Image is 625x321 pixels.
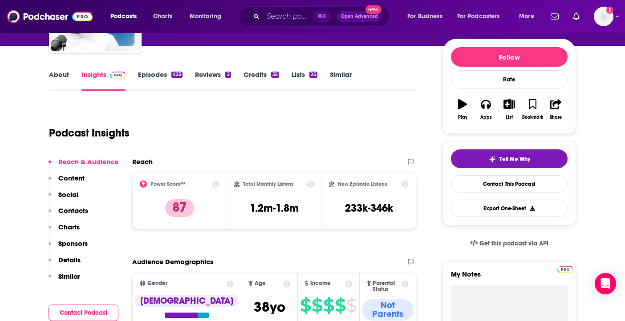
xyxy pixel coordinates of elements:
[225,72,231,78] div: 2
[49,272,80,289] button: Similar
[401,9,454,24] button: open menu
[338,181,387,187] h2: New Episode Listens
[255,281,266,286] span: Age
[58,223,80,231] p: Charts
[254,298,285,316] span: 38 yo
[557,266,573,273] img: Podchaser Pro
[263,9,313,24] input: Search podcasts, credits, & more...
[557,265,573,273] a: Pro website
[58,190,78,199] p: Social
[190,10,221,23] span: Monitoring
[506,115,513,120] div: List
[49,190,78,207] button: Social
[49,256,81,272] button: Details
[110,10,137,23] span: Podcasts
[463,233,556,254] a: Get this podcast via API
[183,9,233,24] button: open menu
[49,223,80,239] button: Charts
[451,93,474,125] button: Play
[247,6,398,27] div: Search podcasts, credits, & more...
[451,70,568,88] div: Rate
[58,239,88,248] p: Sponsors
[330,70,352,91] a: Similar
[58,256,81,264] p: Details
[49,206,88,223] button: Contacts
[312,298,322,313] span: $
[132,157,153,166] h2: Reach
[451,270,568,285] label: My Notes
[451,47,568,67] button: Follow
[292,70,317,91] a: Lists25
[271,72,279,78] div: 55
[150,181,185,187] h2: Power Score™
[499,156,530,163] span: Tell Me Why
[337,11,382,22] button: Open AdvancedNew
[451,149,568,168] button: tell me why sparkleTell Me Why
[165,199,194,217] p: 87
[147,9,178,24] a: Charts
[606,7,613,14] svg: Add a profile image
[365,5,381,14] span: New
[58,174,85,182] p: Content
[451,200,568,217] button: Export One-Sheet
[313,11,330,22] span: ⌘ K
[7,8,93,25] img: Podchaser - Follow, Share and Rate Podcasts
[244,70,279,91] a: Credits55
[458,115,467,120] div: Play
[104,9,148,24] button: open menu
[345,201,393,215] h3: 233k-346k
[362,299,414,321] div: Not Parents
[323,298,334,313] span: $
[513,9,545,24] button: open menu
[153,10,172,23] span: Charts
[49,305,118,321] button: Contact Podcast
[346,298,357,313] span: $
[49,126,130,140] h1: Podcast Insights
[451,175,568,193] a: Contact This Podcast
[569,9,583,24] a: Show notifications dropdown
[58,206,88,215] p: Contacts
[309,72,317,78] div: 25
[595,273,616,294] div: Open Intercom Messenger
[480,115,492,120] div: Apps
[341,14,378,19] span: Open Advanced
[521,93,544,125] button: Bookmark
[407,10,442,23] span: For Business
[373,281,400,292] span: Parental Status
[594,7,613,26] button: Show profile menu
[489,156,496,163] img: tell me why sparkle
[544,93,568,125] button: Share
[479,240,548,247] span: Get this podcast via API
[519,10,534,23] span: More
[310,281,331,286] span: Income
[195,70,231,91] a: Reviews2
[81,70,126,91] a: InsightsPodchaser Pro
[49,239,88,256] button: Sponsors
[451,9,513,24] button: open menu
[547,9,562,24] a: Show notifications dropdown
[49,157,118,174] button: Reach & Audience
[58,157,118,166] p: Reach & Audience
[135,295,239,307] div: [DEMOGRAPHIC_DATA]
[147,281,167,286] span: Gender
[498,93,521,125] button: List
[49,174,85,190] button: Content
[138,70,183,91] a: Episodes423
[474,93,497,125] button: Apps
[49,70,69,91] a: About
[171,72,183,78] div: 423
[243,181,293,187] h2: Total Monthly Listens
[335,298,345,313] span: $
[300,298,311,313] span: $
[550,115,562,120] div: Share
[522,115,543,120] div: Bookmark
[58,272,80,281] p: Similar
[250,201,299,215] h3: 1.2m-1.8m
[457,10,500,23] span: For Podcasters
[132,257,213,266] h2: Audience Demographics
[594,7,613,26] span: Logged in as AutumnKatie
[110,72,126,79] img: Podchaser Pro
[594,7,613,26] img: User Profile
